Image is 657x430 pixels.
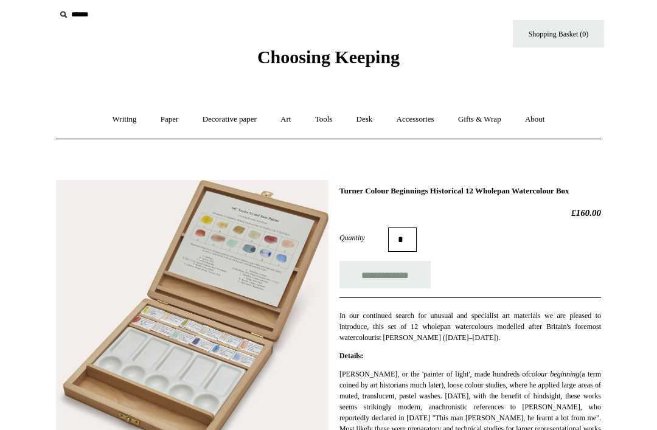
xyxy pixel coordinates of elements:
a: Writing [102,103,148,136]
a: Accessories [386,103,445,136]
a: About [514,103,556,136]
h1: Turner Colour Beginnings Historical 12 Wholepan Watercolour Box [339,186,601,196]
a: Art [269,103,302,136]
label: Quantity [339,232,388,243]
strong: Details: [339,352,363,360]
a: Paper [150,103,190,136]
em: colour beginning [529,370,580,378]
h2: £160.00 [339,207,601,218]
a: Choosing Keeping [257,57,400,65]
a: Gifts & Wrap [447,103,512,136]
p: In our continued search for unusual and specialist art materials we are pleased to introduce, thi... [339,310,601,343]
a: Desk [346,103,384,136]
a: Decorative paper [192,103,268,136]
a: Tools [304,103,344,136]
span: Choosing Keeping [257,47,400,67]
a: Shopping Basket (0) [513,20,604,47]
